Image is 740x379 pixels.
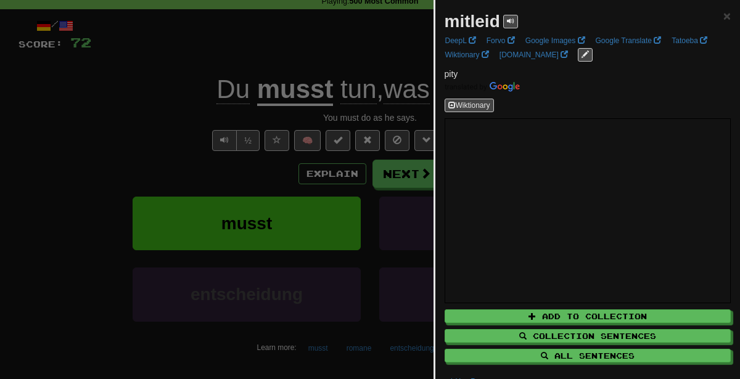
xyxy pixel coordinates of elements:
button: edit links [578,48,593,62]
span: × [723,9,731,23]
button: All Sentences [445,349,731,362]
button: Wiktionary [445,99,494,112]
a: Google Translate [592,34,665,47]
a: DeepL [442,34,480,47]
button: Add to Collection [445,309,731,323]
span: pity [445,69,458,79]
a: Google Images [522,34,589,47]
button: Collection Sentences [445,329,731,343]
a: Forvo [483,34,519,47]
button: Close [723,9,731,22]
strong: mitleid [445,12,500,31]
a: Wiktionary [442,48,493,62]
a: [DOMAIN_NAME] [496,48,572,62]
img: Color short [445,82,520,92]
a: Tatoeba [668,34,711,47]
